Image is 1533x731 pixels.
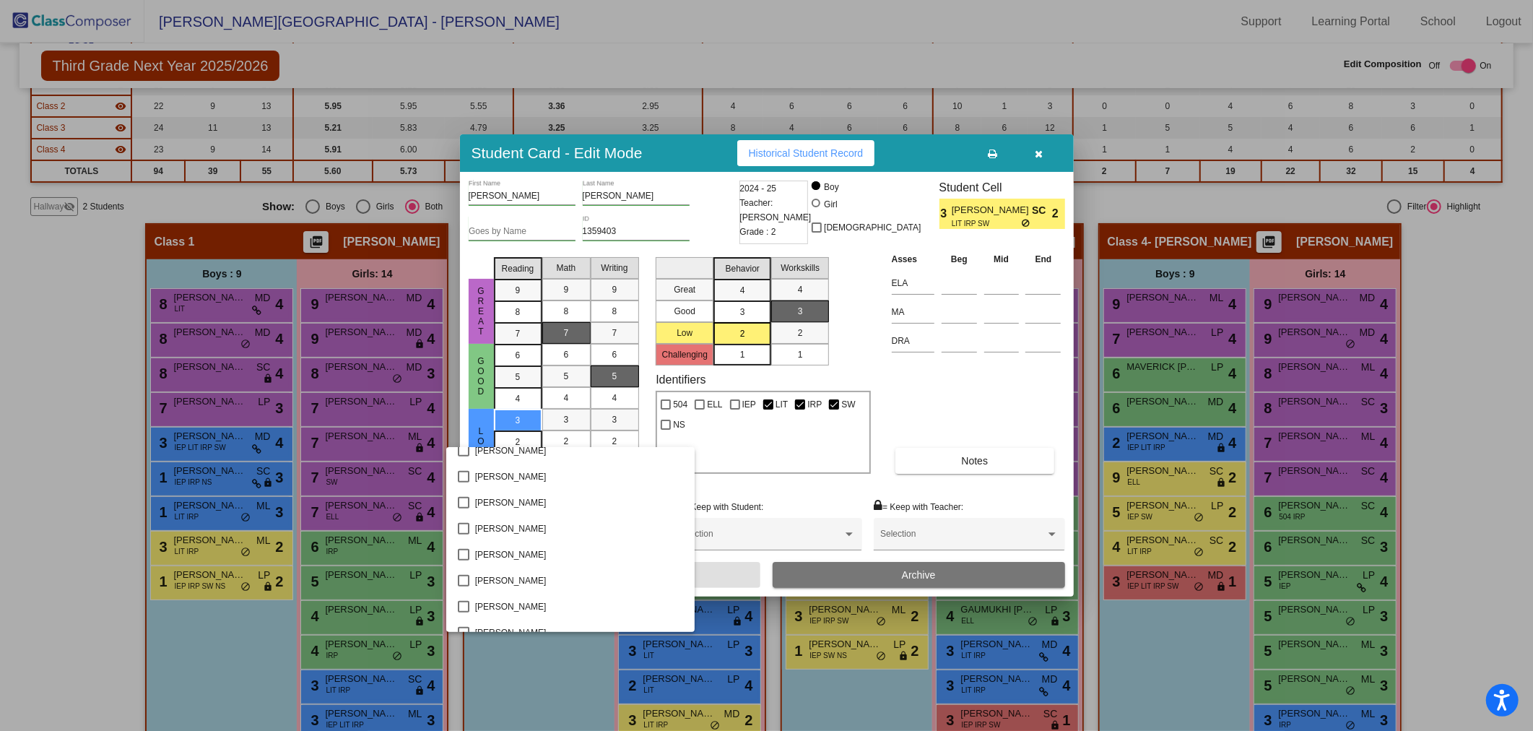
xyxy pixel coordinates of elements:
span: [PERSON_NAME] [475,464,683,490]
span: [PERSON_NAME] [475,542,683,568]
span: [PERSON_NAME] [475,568,683,594]
span: [PERSON_NAME] [475,516,683,542]
span: [PERSON_NAME] [475,438,683,464]
span: [PERSON_NAME] [475,620,683,646]
span: [PERSON_NAME] [475,594,683,620]
span: [PERSON_NAME] [475,490,683,516]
